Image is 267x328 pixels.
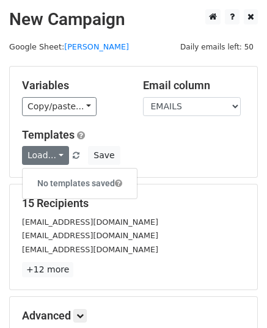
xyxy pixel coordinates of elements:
[64,42,129,51] a: [PERSON_NAME]
[143,79,246,92] h5: Email column
[22,197,245,210] h5: 15 Recipients
[22,97,97,116] a: Copy/paste...
[23,173,137,194] h6: No templates saved
[206,269,267,328] iframe: Chat Widget
[88,146,120,165] button: Save
[22,146,69,165] a: Load...
[22,231,158,240] small: [EMAIL_ADDRESS][DOMAIN_NAME]
[22,309,245,323] h5: Advanced
[22,217,158,227] small: [EMAIL_ADDRESS][DOMAIN_NAME]
[22,262,73,277] a: +12 more
[176,40,258,54] span: Daily emails left: 50
[22,128,75,141] a: Templates
[176,42,258,51] a: Daily emails left: 50
[9,9,258,30] h2: New Campaign
[22,79,125,92] h5: Variables
[22,245,158,254] small: [EMAIL_ADDRESS][DOMAIN_NAME]
[9,42,129,51] small: Google Sheet:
